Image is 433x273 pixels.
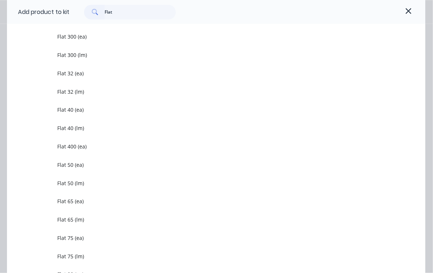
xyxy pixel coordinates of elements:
span: Flat 300 (lm) [58,51,352,59]
span: Flat 40 (ea) [58,106,352,114]
div: Add product to kit [18,8,70,17]
span: Flat 300 (ea) [58,33,352,41]
span: Flat 50 (ea) [58,161,352,169]
span: Flat 50 (lm) [58,180,352,187]
span: Flat 65 (lm) [58,216,352,224]
span: Flat 75 (ea) [58,234,352,242]
span: Flat 75 (lm) [58,253,352,261]
span: Flat 65 (ea) [58,198,352,205]
span: Flat 32 (lm) [58,88,352,96]
input: Search... [105,5,177,19]
span: Flat 400 (ea) [58,143,352,151]
span: Flat 32 (ea) [58,70,352,78]
span: Flat 40 (lm) [58,125,352,132]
